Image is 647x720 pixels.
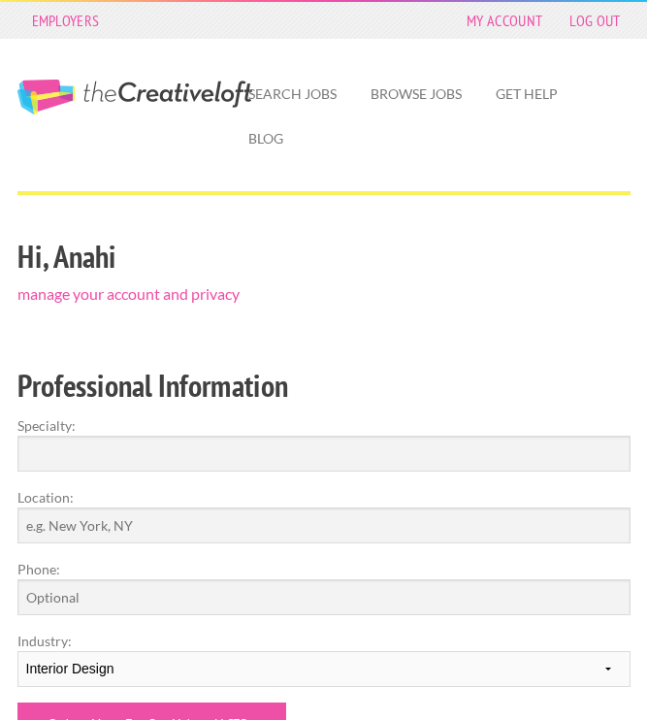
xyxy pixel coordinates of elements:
input: e.g. New York, NY [17,507,631,543]
a: Employers [22,7,110,34]
h2: Hi, Anahi [17,235,631,278]
a: The Creative Loft [17,80,252,115]
h2: Professional Information [17,364,631,408]
input: Optional [17,579,631,615]
a: Log Out [560,7,630,34]
a: Blog [233,116,299,161]
label: Specialty: [17,415,631,436]
a: Get Help [480,72,573,116]
a: manage your account and privacy [17,284,240,303]
label: Location: [17,487,631,507]
a: Browse Jobs [355,72,477,116]
label: Phone: [17,559,631,579]
label: Industry: [17,631,631,651]
a: Search Jobs [233,72,352,116]
a: My Account [457,7,552,34]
